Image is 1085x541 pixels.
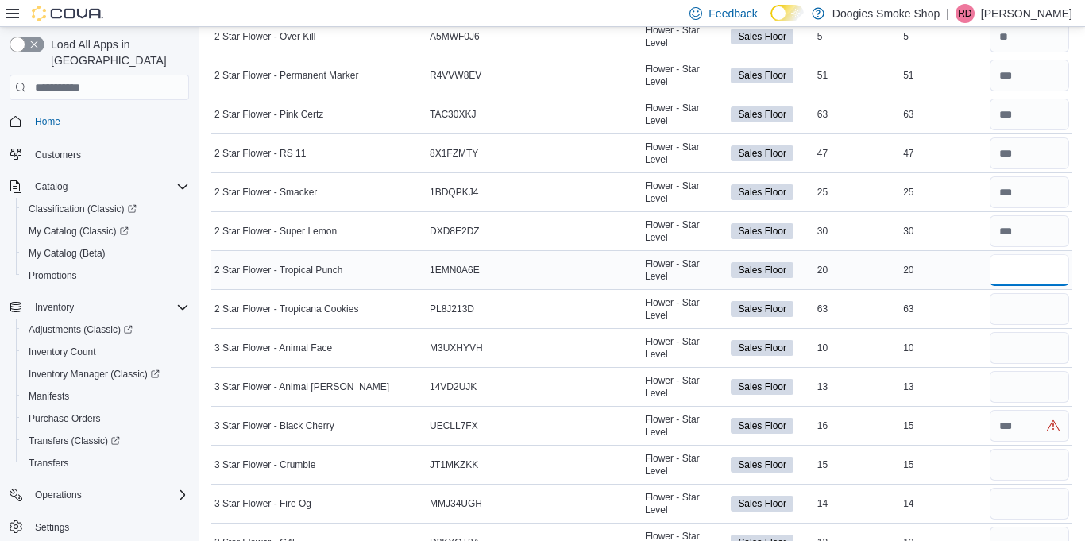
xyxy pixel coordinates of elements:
span: Load All Apps in [GEOGRAPHIC_DATA] [44,37,189,68]
span: Flower - Star Level [645,491,724,516]
span: Sales Floor [731,496,793,512]
span: Promotions [29,269,77,282]
span: Dark Mode [770,21,771,22]
span: Sales Floor [731,145,793,161]
span: RD [958,4,971,23]
span: Catalog [35,180,68,193]
span: Flower - Star Level [645,257,724,283]
a: Classification (Classic) [16,198,195,220]
button: Catalog [3,176,195,198]
span: Customers [29,144,189,164]
button: Operations [29,485,88,504]
p: [PERSON_NAME] [981,4,1072,23]
span: PL8J213D [430,303,474,315]
a: Inventory Manager (Classic) [22,365,166,384]
span: Sales Floor [731,68,793,83]
span: Transfers (Classic) [22,431,189,450]
button: My Catalog (Beta) [16,242,195,265]
button: Manifests [16,385,195,408]
span: Sales Floor [731,340,793,356]
div: 63 [900,105,986,124]
a: Transfers (Classic) [22,431,126,450]
span: Settings [29,517,189,537]
span: Home [29,111,189,131]
span: Transfers [22,454,189,473]
a: Adjustments (Classic) [16,319,195,341]
span: 2 Star Flower - Smacker [214,186,317,199]
div: 30 [814,222,900,241]
span: Inventory Manager (Classic) [22,365,189,384]
span: Flower - Star Level [645,335,724,361]
a: Purchase Orders [22,409,107,428]
input: Dark Mode [770,5,804,21]
span: 3 Star Flower - Fire Og [214,497,311,510]
span: 8X1FZMTY [430,147,478,160]
div: 63 [814,299,900,319]
div: 5 [814,27,900,46]
button: Purchase Orders [16,408,195,430]
span: Flower - Star Level [645,63,724,88]
a: Inventory Count [22,342,102,361]
span: TAC30XKJ [430,108,476,121]
div: 20 [814,261,900,280]
span: Sales Floor [731,29,793,44]
div: 10 [814,338,900,357]
span: Sales Floor [731,106,793,122]
span: Operations [29,485,189,504]
span: Sales Floor [738,458,786,472]
span: Sales Floor [738,146,786,160]
a: Transfers (Classic) [16,430,195,452]
span: 14VD2UJK [430,381,477,393]
p: Doogies Smoke Shop [832,4,940,23]
button: Inventory Count [16,341,195,363]
span: Inventory Count [22,342,189,361]
a: Classification (Classic) [22,199,143,218]
span: 1EMN0A6E [430,264,480,276]
div: Ryan Dunshee [956,4,975,23]
img: Cova [32,6,103,21]
span: Sales Floor [738,185,786,199]
span: M3UXHYVH [430,342,483,354]
span: 3 Star Flower - Crumble [214,458,315,471]
span: 2 Star Flower - Tropicana Cookies [214,303,358,315]
span: 2 Star Flower - Over Kill [214,30,315,43]
div: 10 [900,338,986,357]
span: Transfers [29,457,68,470]
span: Sales Floor [738,107,786,122]
span: Sales Floor [731,379,793,395]
div: 63 [814,105,900,124]
span: Flower - Star Level [645,102,724,127]
span: Purchase Orders [22,409,189,428]
div: 13 [814,377,900,396]
span: Adjustments (Classic) [29,323,133,336]
p: | [946,4,949,23]
span: Manifests [29,390,69,403]
span: Sales Floor [738,224,786,238]
div: 15 [814,455,900,474]
span: Sales Floor [731,223,793,239]
span: Sales Floor [731,262,793,278]
span: Catalog [29,177,189,196]
span: Promotions [22,266,189,285]
span: Sales Floor [731,184,793,200]
span: Classification (Classic) [22,199,189,218]
button: Inventory [3,296,195,319]
span: Sales Floor [738,341,786,355]
div: 51 [900,66,986,85]
div: 14 [814,494,900,513]
div: 30 [900,222,986,241]
div: 15 [900,455,986,474]
span: Inventory Manager (Classic) [29,368,160,381]
span: Customers [35,149,81,161]
span: Flower - Star Level [645,24,724,49]
span: Sales Floor [738,302,786,316]
a: Promotions [22,266,83,285]
button: Catalog [29,177,74,196]
button: Home [3,110,195,133]
span: Operations [35,489,82,501]
span: Home [35,115,60,128]
span: 1BDQPKJ4 [430,186,478,199]
div: 14 [900,494,986,513]
span: Classification (Classic) [29,203,137,215]
div: 25 [900,183,986,202]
